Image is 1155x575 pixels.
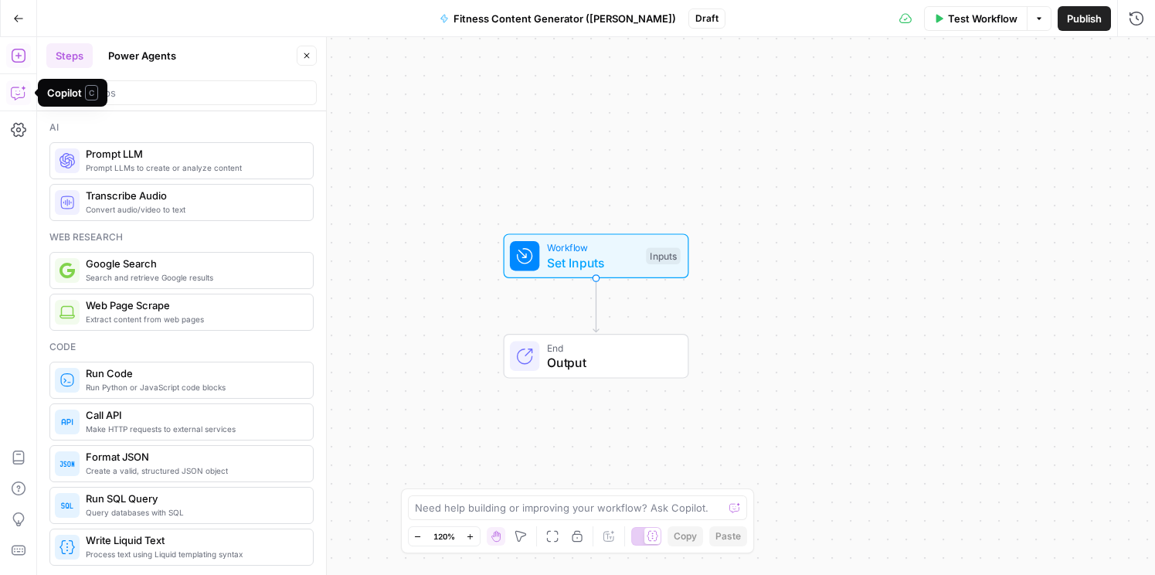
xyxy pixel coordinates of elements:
span: Web Page Scrape [86,298,301,313]
span: Create a valid, structured JSON object [86,464,301,477]
button: Publish [1058,6,1111,31]
div: Inputs [646,247,680,264]
span: Draft [695,12,718,26]
button: Paste [709,526,747,546]
button: Copy [668,526,703,546]
span: Workflow [547,240,639,255]
button: Test Workflow [924,6,1027,31]
div: Code [49,340,314,354]
div: Copilot [47,85,98,100]
span: Output [547,353,673,372]
span: 120% [433,530,455,543]
span: Copy [674,529,697,543]
span: Format JSON [86,449,301,464]
button: Fitness Content Generator ([PERSON_NAME]) [430,6,685,31]
span: C [85,85,98,100]
span: Set Inputs [547,253,639,272]
div: WorkflowSet InputsInputs [453,233,740,278]
button: Steps [46,43,93,68]
span: Run Python or JavaScript code blocks [86,381,301,393]
span: Test Workflow [948,11,1017,26]
span: Prompt LLM [86,146,301,162]
span: Extract content from web pages [86,313,301,325]
span: Call API [86,407,301,423]
g: Edge from start to end [593,278,599,332]
span: Prompt LLMs to create or analyze content [86,162,301,174]
span: Run SQL Query [86,491,301,506]
input: Search steps [53,85,310,100]
span: Transcribe Audio [86,188,301,203]
span: Write Liquid Text [86,532,301,548]
div: Ai [49,121,314,134]
span: Paste [715,529,741,543]
span: Fitness Content Generator ([PERSON_NAME]) [454,11,676,26]
span: Process text using Liquid templating syntax [86,548,301,560]
span: Make HTTP requests to external services [86,423,301,435]
span: Run Code [86,366,301,381]
span: Convert audio/video to text [86,203,301,216]
span: Query databases with SQL [86,506,301,519]
span: Publish [1067,11,1102,26]
button: Power Agents [99,43,185,68]
div: Web research [49,230,314,244]
span: Google Search [86,256,301,271]
span: End [547,340,673,355]
span: Search and retrieve Google results [86,271,301,284]
div: EndOutput [453,334,740,379]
